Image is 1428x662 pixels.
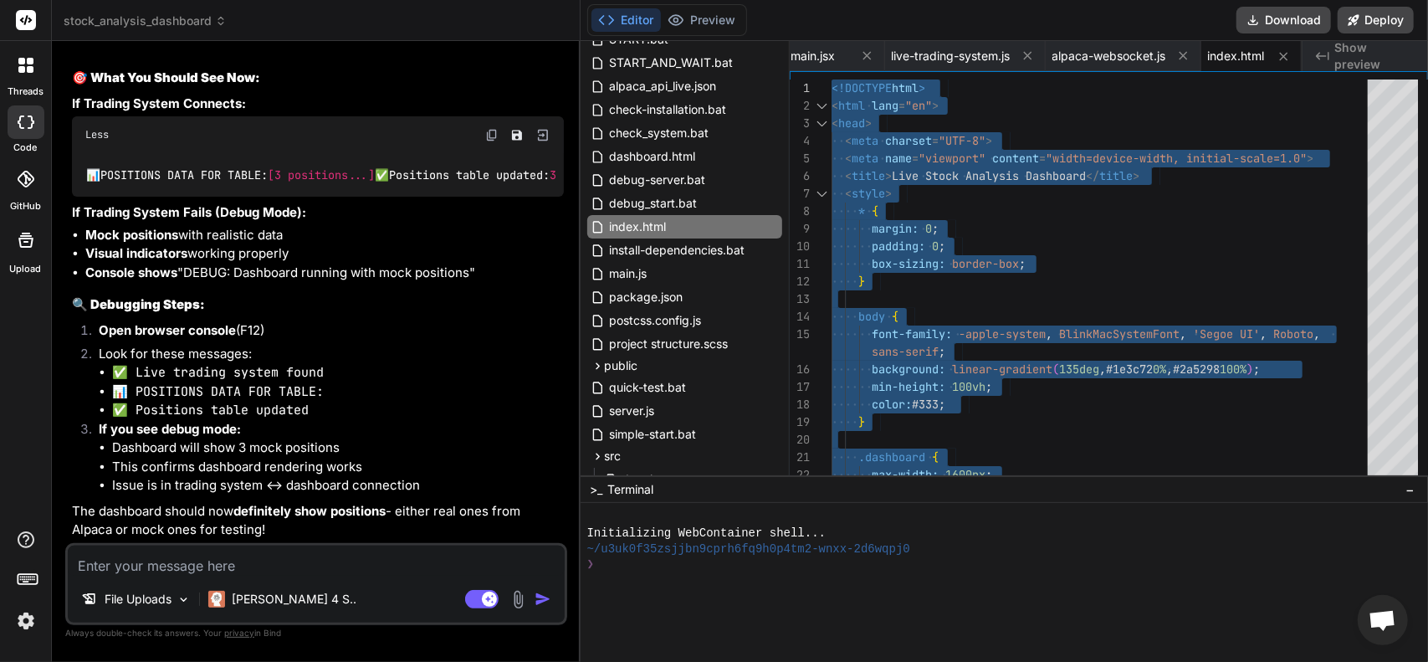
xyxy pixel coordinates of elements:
[85,227,178,243] strong: Mock positions
[852,168,885,183] span: title
[905,98,932,113] span: "en"
[872,239,925,254] span: padding:
[224,628,254,638] span: privacy
[932,449,939,464] span: {
[790,115,810,132] div: 3
[939,239,945,254] span: ;
[608,240,747,260] span: install-dependencies.bat
[1358,595,1408,645] a: Open chat
[790,273,810,290] div: 12
[608,287,685,307] span: package.json
[1039,151,1046,166] span: =
[892,80,919,95] span: html
[919,80,925,95] span: >
[885,168,892,183] span: >
[608,146,698,167] span: dashboard.html
[535,127,550,142] img: Open in Browser
[872,362,945,377] span: background:
[10,199,41,213] label: GitHub
[790,413,810,431] div: 19
[112,383,324,400] code: 📊 POSITIONS DATA FOR TABLE:
[1307,151,1313,166] span: >
[1313,326,1320,341] span: ,
[587,557,596,572] span: ❯
[1166,362,1173,377] span: ,
[485,128,499,141] img: copy
[872,326,952,341] span: font-family:
[608,334,730,354] span: project structure.scss
[608,377,688,398] span: quick-test.bat
[790,449,810,466] div: 21
[112,364,324,381] code: ✅ Live trading system found
[872,221,919,236] span: margin:
[1173,362,1220,377] span: #2a5298
[1106,362,1153,377] span: #1e3c72
[8,85,44,99] label: threads
[1180,326,1186,341] span: ,
[939,397,945,412] span: ;
[790,220,810,238] div: 9
[112,476,564,495] li: Issue is in trading system ↔ dashboard connection
[64,13,227,29] span: stock_analysis_dashboard
[208,591,225,608] img: Claude 4 Sonnet
[832,98,838,113] span: <
[790,361,810,378] div: 16
[790,185,810,203] div: 7
[945,467,985,482] span: 1600px
[587,541,910,557] span: ~/u3uk0f35zsjjbn9cprh6fq9h0p4tm2-wnxx-2d6wqpj0
[1405,481,1415,498] span: −
[858,309,885,324] span: body
[72,502,564,540] p: The dashboard should now - either real ones from Alpaca or mock ones for testing!
[811,115,833,132] div: Click to collapse the range.
[1133,168,1139,183] span: >
[1046,151,1307,166] span: "width=device-width, initial-scale=1.0"
[985,133,992,148] span: >
[838,115,865,131] span: head
[1052,362,1059,377] span: (
[85,264,177,280] strong: Console shows
[65,625,567,641] p: Always double-check its answers. Your in Bind
[919,151,985,166] span: "viewport"
[985,467,992,482] span: ;
[496,167,543,182] span: updated
[112,402,309,418] code: ✅ Positions table updated
[1246,362,1253,377] span: )
[85,128,109,141] span: Less
[892,48,1011,64] span: live-trading-system.js
[99,421,241,437] strong: If you see debug mode:
[790,203,810,220] div: 8
[790,396,810,413] div: 18
[1193,326,1260,341] span: 'Segoe UI'
[838,98,865,113] span: html
[1019,256,1026,271] span: ;
[72,69,260,85] strong: 🎯 What You Should See Now:
[99,322,236,338] strong: Open browser console
[1273,326,1313,341] span: Roboto
[872,256,945,271] span: box-sizing:
[872,467,939,482] span: max-width:
[85,245,187,261] strong: Visual indicators
[608,53,735,73] span: START_AND_WAIT.bat
[790,466,810,484] div: 22
[790,167,810,185] div: 6
[112,439,564,458] li: Dashboard will show 3 mock positions
[791,48,836,64] span: main.jsx
[885,186,892,201] span: >
[872,344,939,359] span: sans-serif
[790,97,810,115] div: 2
[587,526,827,541] span: Initializing WebContainer shell...
[872,203,878,218] span: {
[1099,168,1133,183] span: title
[832,115,838,131] span: <
[892,309,898,324] span: {
[932,221,939,236] span: ;
[932,133,939,148] span: =
[959,326,1046,341] span: -apple-system
[885,151,912,166] span: name
[872,98,898,113] span: lang
[925,221,932,236] span: 0
[912,151,919,166] span: =
[845,186,852,201] span: <
[952,379,985,394] span: 100vh
[72,95,246,111] strong: If Trading System Connects:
